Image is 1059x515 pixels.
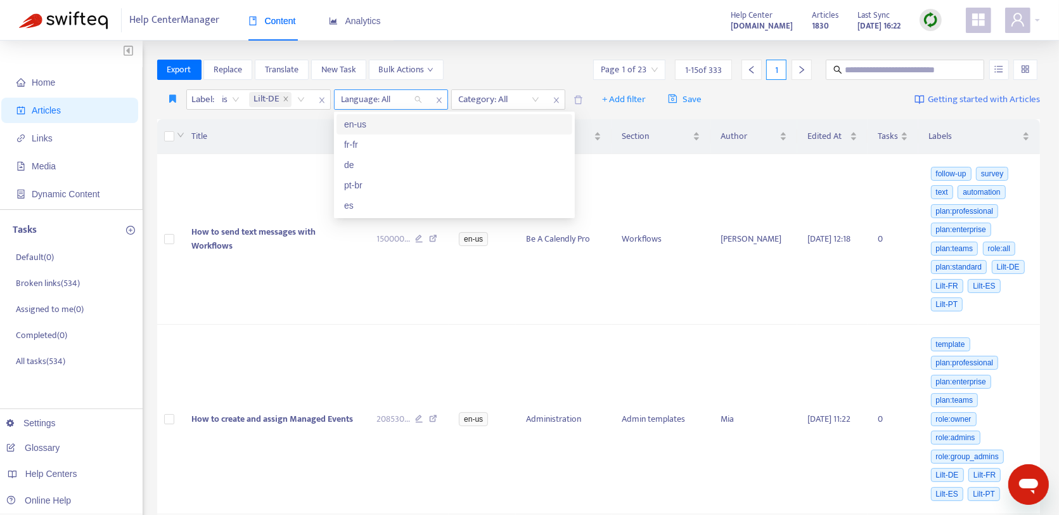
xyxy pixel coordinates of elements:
[248,16,257,25] span: book
[958,185,1005,199] span: automation
[931,337,970,351] span: template
[16,251,54,264] p: Default ( 0 )
[807,412,850,426] span: [DATE] 11:22
[13,223,37,238] p: Tasks
[16,190,25,199] span: container
[130,8,220,32] span: Help Center Manager
[344,158,565,172] div: de
[157,60,202,80] button: Export
[32,133,53,143] span: Links
[311,60,366,80] button: New Task
[126,226,135,235] span: plus-circle
[376,232,410,246] span: 150000 ...
[593,89,655,110] button: + Add filter
[668,92,702,107] span: Save
[369,60,444,80] button: Bulk Actionsdown
[976,167,1008,181] span: survey
[747,65,756,74] span: left
[203,60,252,80] button: Replace
[431,93,447,108] span: close
[379,63,433,77] span: Bulk Actions
[32,105,61,115] span: Articles
[931,450,1004,464] span: role:group_admins
[731,18,793,33] a: [DOMAIN_NAME]
[685,63,722,77] span: 1 - 15 of 333
[983,242,1015,256] span: role:all
[337,155,572,175] div: de
[668,94,677,103] span: save
[612,325,710,514] td: Admin templates
[191,412,353,426] span: How to create and assign Managed Events
[868,154,918,325] td: 0
[931,431,980,445] span: role:admins
[915,95,925,105] img: image-link
[766,60,786,80] div: 1
[32,161,56,171] span: Media
[878,129,898,143] span: Tasks
[797,119,868,154] th: Edited At
[931,375,991,389] span: plan:enterprise
[16,303,84,316] p: Assigned to me ( 0 )
[968,468,1001,482] span: Lilt-FR
[337,175,572,195] div: pt-br
[6,418,56,428] a: Settings
[968,487,1000,501] span: Lilt-PT
[6,495,71,505] a: Online Help
[337,114,572,134] div: en-us
[931,297,963,311] span: Lilt-PT
[710,325,797,514] td: Mia
[658,89,711,110] button: saveSave
[812,19,829,33] strong: 1830
[931,412,977,426] span: role:owner
[931,242,979,256] span: plan:teams
[344,117,565,131] div: en-us
[710,154,797,325] td: [PERSON_NAME]
[321,63,356,77] span: New Task
[710,119,797,154] th: Author
[19,11,108,29] img: Swifteq
[931,223,991,237] span: plan:enterprise
[612,119,710,154] th: Section
[283,96,289,103] span: close
[16,277,80,290] p: Broken links ( 534 )
[989,60,1009,80] button: unordered-list
[314,93,330,108] span: close
[928,129,1020,143] span: Labels
[812,8,838,22] span: Articles
[1008,464,1049,505] iframe: Button to launch messaging window
[931,487,963,501] span: Lilt-ES
[928,93,1040,107] span: Getting started with Articles
[868,325,918,514] td: 0
[344,178,565,192] div: pt-br
[915,89,1040,110] a: Getting started with Articles
[968,279,1000,293] span: Lilt-ES
[427,67,433,73] span: down
[25,469,77,479] span: Help Centers
[459,232,488,246] span: en-us
[731,8,773,22] span: Help Center
[337,134,572,155] div: fr-fr
[857,8,890,22] span: Last Sync
[516,154,612,325] td: Be A Calendly Pro
[459,412,488,426] span: en-us
[807,129,847,143] span: Edited At
[868,119,918,154] th: Tasks
[923,12,939,28] img: sync.dc5367851b00ba804db3.png
[931,279,963,293] span: Lilt-FR
[222,90,240,109] span: is
[376,412,410,426] span: 208530 ...
[931,393,979,407] span: plan:teams
[6,443,60,453] a: Glossary
[548,93,565,108] span: close
[177,131,184,139] span: down
[329,16,381,26] span: Analytics
[622,129,690,143] span: Section
[32,77,55,88] span: Home
[344,138,565,152] div: fr-fr
[918,119,1040,154] th: Labels
[731,19,793,33] strong: [DOMAIN_NAME]
[16,106,25,115] span: account-book
[931,167,972,181] span: follow-up
[249,92,292,107] span: Lilt-DE
[931,204,999,218] span: plan:professional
